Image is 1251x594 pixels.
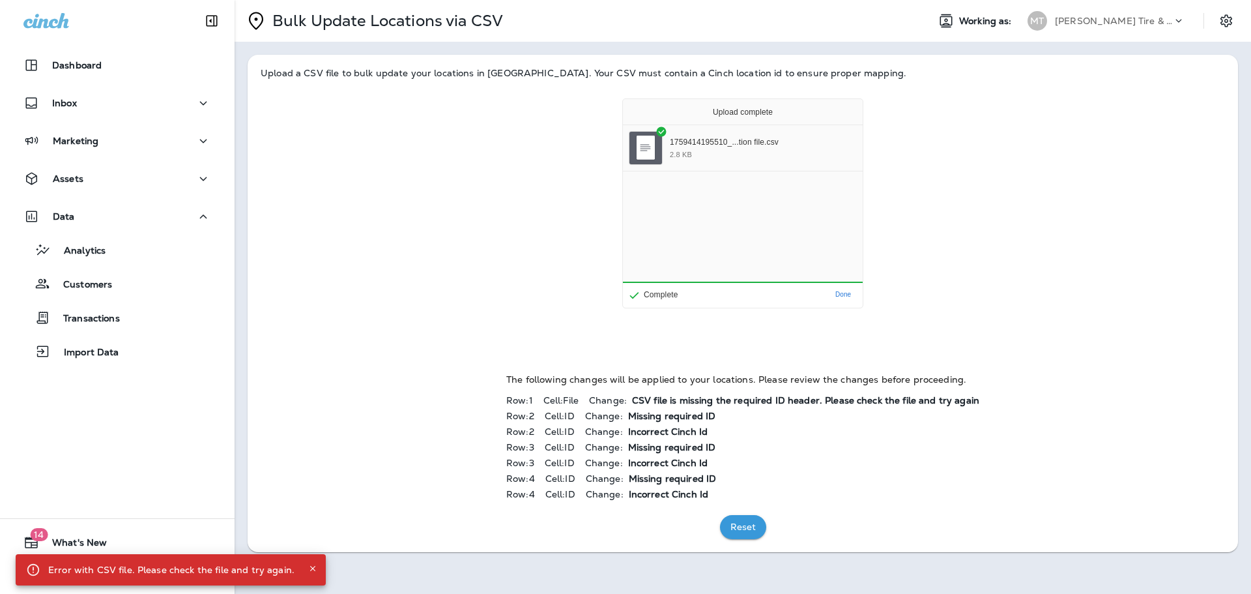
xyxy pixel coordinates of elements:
[305,561,321,576] button: Close
[50,313,120,325] p: Transactions
[51,245,106,258] p: Analytics
[629,291,678,299] div: Complete
[13,338,222,365] button: Import Data
[13,52,222,78] button: Dashboard
[50,279,112,291] p: Customers
[629,473,717,484] p: Missing required ID
[545,489,575,499] p: Cell: ID
[506,395,533,406] p: Row: 1
[52,60,102,70] p: Dashboard
[53,211,75,222] p: Data
[585,458,623,468] p: Change:
[13,304,222,331] button: Transactions
[589,395,627,406] p: Change:
[506,473,535,484] p: Row: 4
[13,561,222,587] button: Support
[585,442,623,453] p: Change:
[39,537,107,553] span: What's New
[585,411,623,421] p: Change:
[506,489,535,499] p: Row: 4
[670,151,692,158] div: 2.8 KB
[53,136,98,146] p: Marketing
[545,442,575,453] p: Cell: ID
[830,287,856,303] button: Done
[959,16,1014,27] span: Working as:
[506,426,534,437] p: Row: 2
[194,8,230,34] button: Collapse Sidebar
[267,11,503,31] p: Bulk Update Locations via CSV
[670,138,854,148] div: 1759414195510_Cinch Location file.csv
[13,128,222,154] button: Marketing
[13,203,222,230] button: Data
[13,90,222,116] button: Inbox
[720,515,766,539] button: Reset
[13,270,222,297] button: Customers
[1028,11,1047,31] div: MT
[623,282,680,308] div: Complete
[628,442,716,453] p: Missing required ID
[506,374,979,385] div: The following changes will be applied to your locations. Please review the changes before proceed...
[506,458,534,468] p: Row: 3
[48,558,295,582] div: Error with CSV file. Please check the file and try again.
[30,528,48,541] span: 14
[506,442,534,453] p: Row: 3
[545,458,575,468] p: Cell: ID
[586,473,624,484] p: Change:
[622,98,863,308] div: File Uploader
[632,395,979,406] p: CSV file is missing the required ID header. Please check the file and try again
[53,173,83,184] p: Assets
[629,489,709,499] p: Incorrect Cinch Id
[52,98,77,108] p: Inbox
[51,347,119,359] p: Import Data
[543,395,579,406] p: Cell: File
[545,426,575,437] p: Cell: ID
[545,411,575,421] p: Cell: ID
[13,236,222,263] button: Analytics
[1055,16,1172,26] p: [PERSON_NAME] Tire & Auto
[545,473,575,484] p: Cell: ID
[585,426,623,437] p: Change:
[586,489,624,499] p: Change:
[506,411,534,421] p: Row: 2
[13,529,222,556] button: 14What's New
[13,166,222,192] button: Assets
[261,68,1225,78] p: Upload a CSV file to bulk update your locations in [GEOGRAPHIC_DATA]. Your CSV must contain a Cin...
[628,458,708,468] p: Incorrect Cinch Id
[628,426,708,437] p: Incorrect Cinch Id
[687,99,798,125] div: Upload complete
[628,411,716,421] p: Missing required ID
[1215,9,1238,33] button: Settings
